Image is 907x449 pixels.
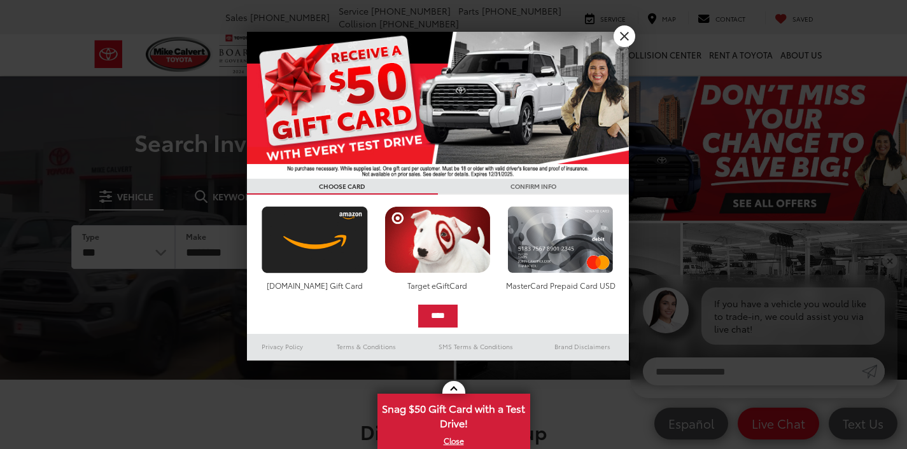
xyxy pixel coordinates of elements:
img: mastercard.png [504,206,617,273]
img: amazoncard.png [258,206,371,273]
a: Brand Disclaimers [536,339,629,354]
img: targetcard.png [381,206,494,273]
span: Snag $50 Gift Card with a Test Drive! [379,395,529,434]
div: [DOMAIN_NAME] Gift Card [258,280,371,291]
a: Terms & Conditions [318,339,415,354]
a: Privacy Policy [247,339,318,354]
div: Target eGiftCard [381,280,494,291]
h3: CONFIRM INFO [438,179,629,195]
div: MasterCard Prepaid Card USD [504,280,617,291]
img: 55838_top_625864.jpg [247,32,629,179]
a: SMS Terms & Conditions [416,339,536,354]
h3: CHOOSE CARD [247,179,438,195]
